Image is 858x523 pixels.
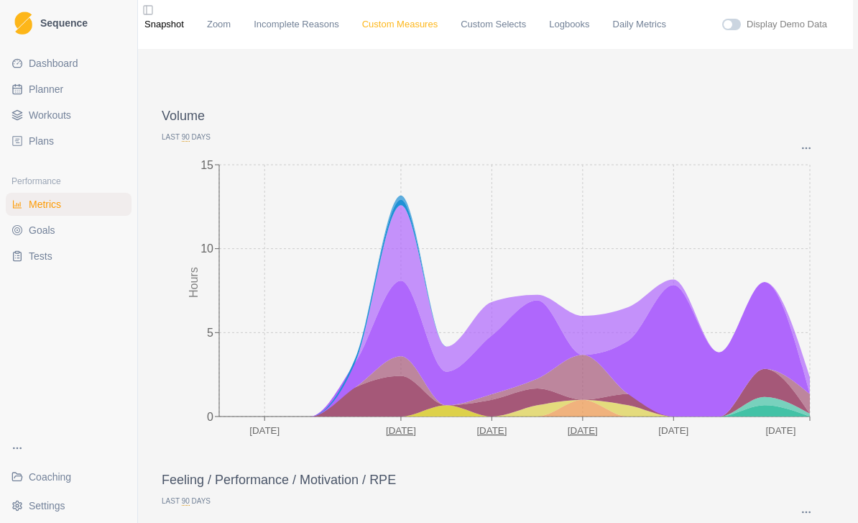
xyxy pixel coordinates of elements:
[658,425,688,436] text: [DATE]
[362,17,438,32] a: Custom Measures
[207,17,231,32] a: Zoom
[14,12,32,35] img: Logo
[568,425,598,436] text: [DATE]
[29,197,61,212] span: Metrics
[461,17,526,32] a: Custom Selects
[6,219,132,242] a: Goals
[29,249,52,263] span: Tests
[162,132,824,142] p: Last Days
[476,425,507,436] text: [DATE]
[182,133,190,142] span: 90
[6,129,132,153] a: Plans
[188,267,200,298] tspan: Hours
[40,18,88,28] span: Sequence
[29,223,55,237] span: Goals
[207,410,213,422] tspan: 0
[29,82,63,96] span: Planner
[207,327,213,339] tspan: 5
[29,134,54,148] span: Plans
[29,56,78,71] span: Dashboard
[765,425,795,436] text: [DATE]
[6,193,132,216] a: Metrics
[386,425,416,436] text: [DATE]
[613,17,666,32] a: Daily Metrics
[29,470,71,484] span: Coaching
[6,465,132,488] a: Coaching
[6,104,132,127] a: Workouts
[249,425,280,436] text: [DATE]
[182,497,190,506] span: 90
[6,245,132,268] a: Tests
[800,142,813,154] button: Options
[254,17,339,32] a: Incomplete Reasons
[6,52,132,75] a: Dashboard
[6,78,132,101] a: Planner
[144,17,184,32] a: Snapshot
[549,17,589,32] a: Logbooks
[6,494,132,517] button: Settings
[162,496,824,506] p: Last Days
[162,470,824,490] p: Feeling / Performance / Motivation / RPE
[29,108,71,122] span: Workouts
[200,158,213,170] tspan: 15
[800,506,813,518] button: Options
[6,6,132,40] a: LogoSequence
[747,17,827,32] label: Display Demo Data
[162,106,824,126] p: Volume
[6,170,132,193] div: Performance
[200,242,213,255] tspan: 10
